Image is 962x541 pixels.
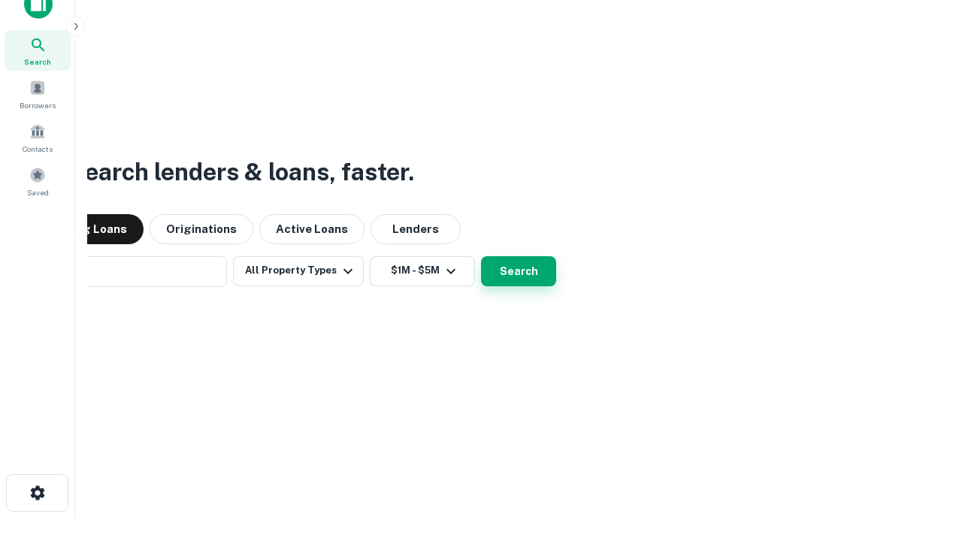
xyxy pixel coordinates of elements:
[24,56,51,68] span: Search
[233,256,364,286] button: All Property Types
[371,214,461,244] button: Lenders
[481,256,556,286] button: Search
[68,154,414,190] h3: Search lenders & loans, faster.
[5,117,71,158] a: Contacts
[5,74,71,114] a: Borrowers
[20,99,56,111] span: Borrowers
[887,421,962,493] iframe: Chat Widget
[23,143,53,155] span: Contacts
[5,30,71,71] a: Search
[5,161,71,201] a: Saved
[150,214,253,244] button: Originations
[27,186,49,198] span: Saved
[259,214,365,244] button: Active Loans
[370,256,475,286] button: $1M - $5M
